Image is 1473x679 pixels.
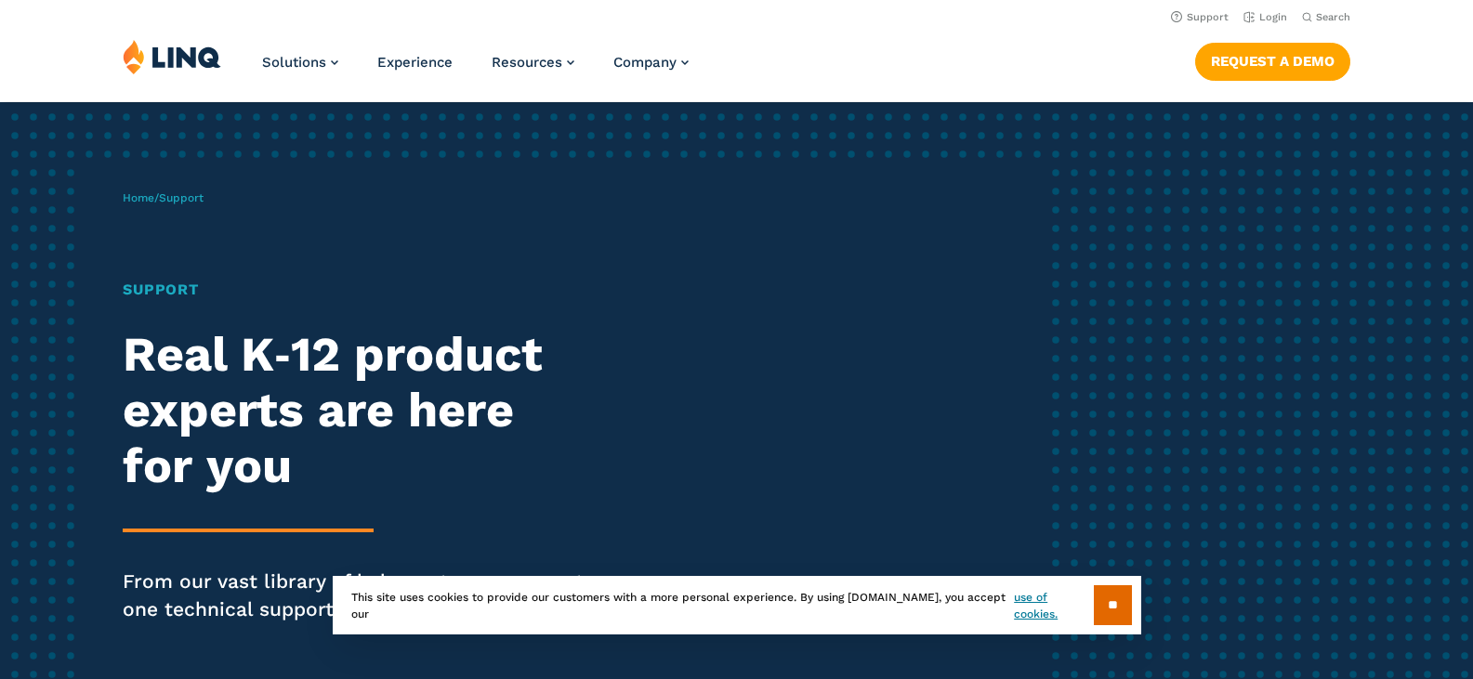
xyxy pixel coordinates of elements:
span: Solutions [262,54,326,71]
span: Resources [492,54,562,71]
button: Open Search Bar [1302,10,1350,24]
a: Request a Demo [1195,43,1350,80]
a: Resources [492,54,574,71]
a: Experience [377,54,453,71]
nav: Primary Navigation [262,39,689,100]
span: / [123,191,204,204]
p: From our vast library of help center resources to one-on-one technical support, LINQ is always he... [123,568,690,623]
a: Company [613,54,689,71]
h1: Support [123,279,690,301]
span: Support [159,191,204,204]
img: LINQ | K‑12 Software [123,39,221,74]
nav: Button Navigation [1195,39,1350,80]
span: Company [613,54,677,71]
a: Support [1171,11,1229,23]
a: use of cookies. [1014,589,1093,622]
span: Search [1316,11,1350,23]
a: Login [1243,11,1287,23]
a: Home [123,191,154,204]
h2: Real K‑12 product experts are here for you [123,327,690,493]
div: This site uses cookies to provide our customers with a more personal experience. By using [DOMAIN... [333,576,1141,634]
a: Solutions [262,54,338,71]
